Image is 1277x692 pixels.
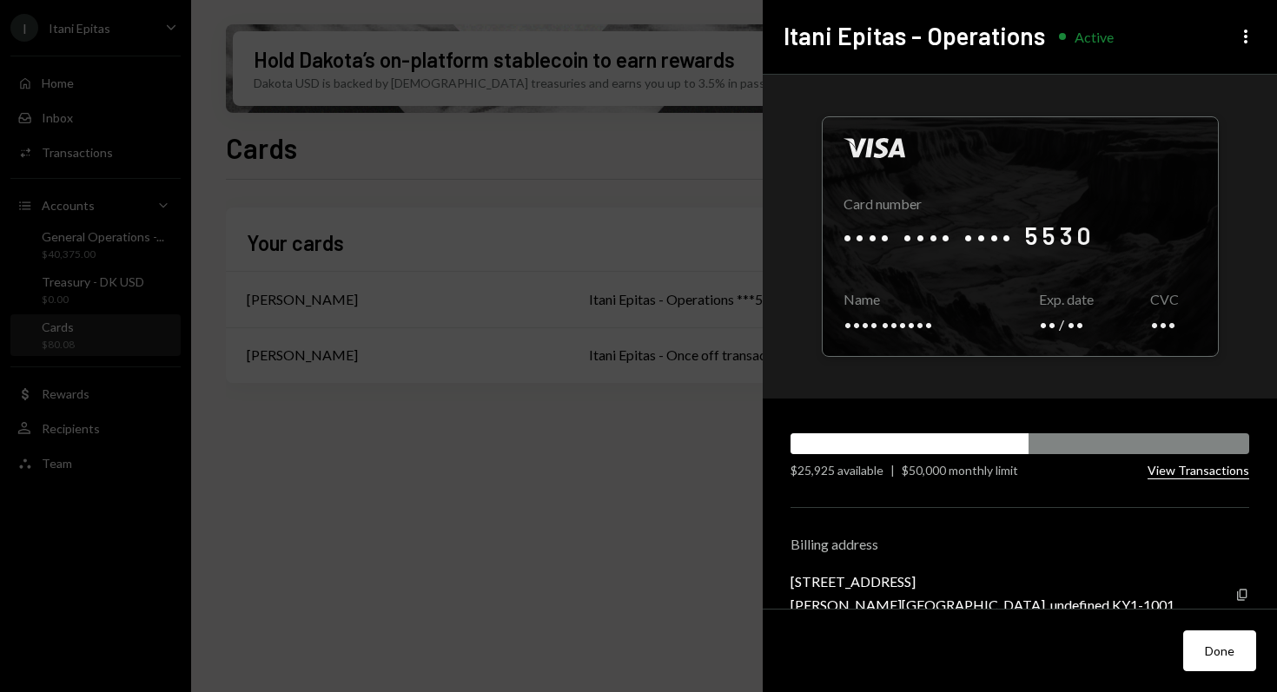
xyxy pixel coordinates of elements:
div: Click to reveal [822,116,1219,357]
button: Done [1183,630,1256,671]
div: Billing address [791,536,1249,552]
div: [STREET_ADDRESS] [791,573,1174,590]
h2: Itani Epitas - Operations [784,19,1045,53]
button: View Transactions [1148,463,1249,479]
div: [PERSON_NAME][GEOGRAPHIC_DATA], undefined KY1-1001 [791,596,1174,613]
div: $25,925 available [791,461,883,479]
div: | [890,461,895,479]
div: $50,000 monthly limit [902,461,1018,479]
div: Active [1075,29,1114,45]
